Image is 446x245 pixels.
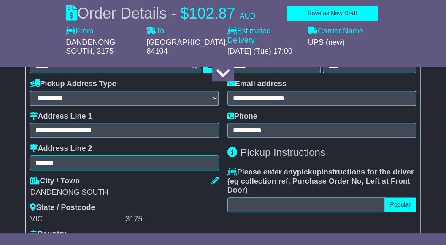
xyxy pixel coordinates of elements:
[189,5,235,22] span: 102.87
[146,27,164,36] label: To
[30,203,95,212] label: State / Postcode
[287,6,378,21] button: Save as New Draft
[308,27,363,36] label: Carrier Name
[227,47,299,56] div: [DATE] (Tue) 17:00
[66,38,115,56] span: DANDENONG SOUTH
[239,12,255,20] span: AUD
[30,215,123,224] div: VIC
[66,27,93,36] label: From
[92,47,114,55] span: , 3175
[227,79,287,89] label: Email address
[227,177,410,195] span: eg collection ref, Purchase Order No, Left at Front Door
[125,215,219,224] div: 3175
[227,27,299,45] label: Estimated Delivery
[30,79,116,89] label: Pickup Address Type
[146,38,227,56] span: , 84104
[384,197,416,212] button: Popular
[30,230,66,239] label: Country
[30,177,80,186] label: City / Town
[30,112,92,121] label: Address Line 1
[146,38,225,46] span: [GEOGRAPHIC_DATA]
[297,168,322,176] span: pickup
[240,147,325,158] span: Pickup Instructions
[30,144,92,153] label: Address Line 2
[308,38,380,47] div: UPS (new)
[180,5,189,22] span: $
[227,112,257,121] label: Phone
[227,168,416,195] label: Please enter any instructions for the driver ( )
[66,4,255,22] div: Order Details -
[30,188,219,197] div: DANDENONG SOUTH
